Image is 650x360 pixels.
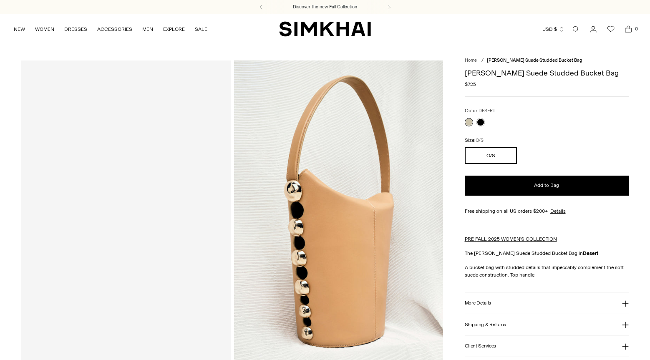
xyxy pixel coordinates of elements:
[465,300,491,306] h3: More Details
[479,108,495,113] span: DESERT
[35,20,54,38] a: WOMEN
[465,136,484,144] label: Size:
[465,107,495,115] label: Color:
[465,69,629,77] h1: [PERSON_NAME] Suede Studded Bucket Bag
[476,138,484,143] span: O/S
[279,21,371,37] a: SIMKHAI
[195,20,207,38] a: SALE
[293,4,357,10] a: Discover the new Fall Collection
[632,25,640,33] span: 0
[465,147,517,164] button: O/S
[602,21,619,38] a: Wishlist
[163,20,185,38] a: EXPLORE
[465,335,629,357] button: Client Services
[465,264,629,279] p: A bucket bag with studded details that impeccably complement the soft suede construction. Top han...
[97,20,132,38] a: ACCESSORIES
[64,20,87,38] a: DRESSES
[585,21,602,38] a: Go to the account page
[534,182,559,189] span: Add to Bag
[465,343,496,349] h3: Client Services
[465,58,477,63] a: Home
[465,207,629,215] div: Free shipping on all US orders $200+
[142,20,153,38] a: MEN
[465,57,629,64] nav: breadcrumbs
[620,21,637,38] a: Open cart modal
[465,249,629,257] p: The [PERSON_NAME] Suede Studded Bucket Bag in
[465,81,476,88] span: $725
[567,21,584,38] a: Open search modal
[465,236,557,242] a: PRE FALL 2025 WOMEN'S COLLECTION
[465,314,629,335] button: Shipping & Returns
[465,322,506,327] h3: Shipping & Returns
[14,20,25,38] a: NEW
[583,250,598,256] strong: Desert
[487,58,582,63] span: [PERSON_NAME] Suede Studded Bucket Bag
[550,207,566,215] a: Details
[542,20,564,38] button: USD $
[465,292,629,314] button: More Details
[465,176,629,196] button: Add to Bag
[481,57,484,64] div: /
